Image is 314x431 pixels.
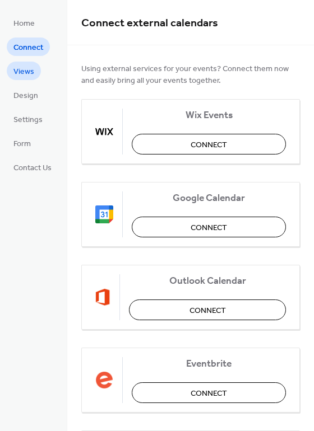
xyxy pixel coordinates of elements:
[13,162,52,174] span: Contact Us
[132,134,286,154] button: Connect
[95,288,110,306] img: outlook
[191,222,227,234] span: Connect
[129,299,286,320] button: Connect
[95,371,113,389] img: eventbrite
[95,205,113,223] img: google
[132,110,286,121] span: Wix Events
[13,42,43,54] span: Connect
[81,12,218,34] span: Connect external calendars
[7,86,45,104] a: Design
[132,382,286,403] button: Connect
[7,13,41,32] a: Home
[191,388,227,400] span: Connect
[81,63,300,87] span: Using external services for your events? Connect them now and easily bring all your events together.
[13,138,31,150] span: Form
[13,18,35,30] span: Home
[129,275,286,287] span: Outlook Calendar
[132,193,286,204] span: Google Calendar
[132,358,286,370] span: Eventbrite
[7,62,41,80] a: Views
[13,66,34,78] span: Views
[7,158,58,176] a: Contact Us
[7,134,38,152] a: Form
[95,123,113,140] img: wix
[132,217,286,237] button: Connect
[190,305,226,317] span: Connect
[7,110,49,128] a: Settings
[191,139,227,151] span: Connect
[7,38,50,56] a: Connect
[13,90,38,102] span: Design
[13,114,43,126] span: Settings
